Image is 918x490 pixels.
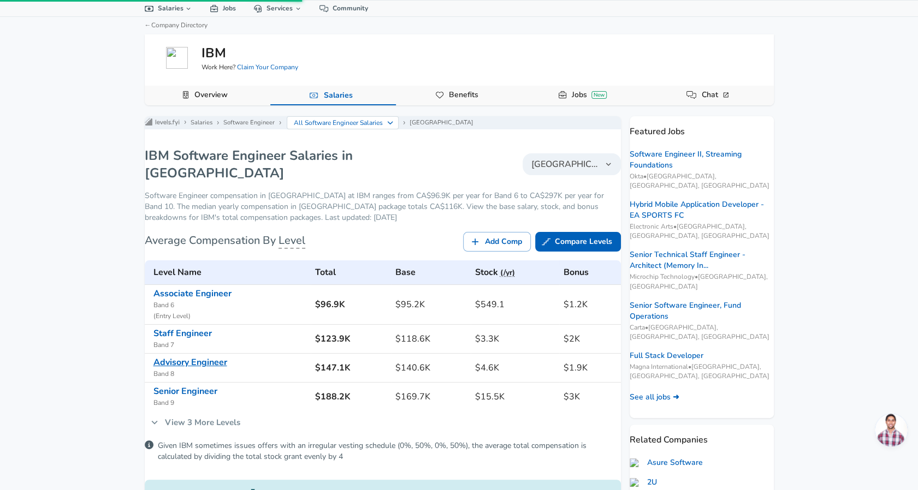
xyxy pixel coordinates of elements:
[630,116,774,138] p: Featured Jobs
[630,350,703,361] a: Full Stack Developer
[153,265,306,280] h6: Level Name
[630,199,774,221] a: Hybrid Mobile Application Developer - EA SPORTS FC
[136,1,202,16] a: Salaries
[630,392,679,403] a: See all jobs ➜
[311,1,377,16] a: Community
[630,300,774,322] a: Senior Software Engineer, Fund Operations
[395,297,466,312] h6: $95.2K
[315,265,387,280] h6: Total
[145,190,621,223] p: Software Engineer compensation in [GEOGRAPHIC_DATA] at IBM ranges from CA$96.9K per year for Band...
[153,369,306,380] span: Band 8
[158,440,621,462] p: Given IBM sometimes issues offers with an irregular vesting schedule (0%, 50%, 0%, 50%), the aver...
[630,249,774,271] a: Senior Technical Staff Engineer - Architect (Memory In...
[166,47,188,69] img: ibm.com
[223,118,275,127] a: Software Engineer
[153,311,306,322] span: ( Entry Level )
[630,458,643,467] img: asuresoftware.com
[319,86,357,105] a: Salaries
[145,260,621,411] table: IBM's Software Engineer levels
[475,265,555,280] h6: Stock
[315,360,387,375] h6: $147.1K
[395,389,466,404] h6: $169.7K
[875,414,908,446] div: Open chat
[145,147,472,182] h1: IBM Software Engineer Salaries in [GEOGRAPHIC_DATA]
[395,360,466,375] h6: $140.6K
[564,265,617,280] h6: Bonus
[153,340,306,351] span: Band 7
[564,389,617,404] h6: $3K
[145,86,774,105] div: Company Data Navigation
[189,86,232,104] a: Overview
[445,86,483,104] a: Benefits
[463,232,531,252] a: Add Comp
[294,118,383,128] p: All Software Engineer Salaries
[395,331,466,346] h6: $118.6K
[564,360,617,375] h6: $1.9K
[630,478,643,487] img: 2u.com
[475,297,555,312] h6: $549.1
[630,362,774,381] span: Magna International • [GEOGRAPHIC_DATA], [GEOGRAPHIC_DATA], [GEOGRAPHIC_DATA]
[523,153,621,175] button: [GEOGRAPHIC_DATA]
[630,222,774,241] span: Electronic Arts • [GEOGRAPHIC_DATA], [GEOGRAPHIC_DATA], [GEOGRAPHIC_DATA]
[202,44,226,62] h5: IBM
[500,266,515,280] button: (/yr)
[410,118,473,127] a: [GEOGRAPHIC_DATA]
[630,477,657,488] a: 2U
[201,1,245,16] a: Jobs
[237,63,298,71] a: Claim Your Company
[145,232,305,249] h6: Average Compensation By
[245,1,311,16] a: Services
[630,425,774,446] p: Related Companies
[153,327,212,339] a: Staff Engineer
[567,86,611,104] a: JobsNew
[191,118,212,127] a: Salaries
[279,233,305,249] span: Level
[630,172,774,190] span: Okta • [GEOGRAPHIC_DATA], [GEOGRAPHIC_DATA], [GEOGRAPHIC_DATA]
[535,232,621,252] a: Compare Levels
[564,297,617,312] h6: $1.2K
[153,288,232,300] a: Associate Engineer
[315,297,387,312] h6: $96.9K
[564,331,617,346] h6: $2K
[630,457,703,468] a: Asure Software
[145,411,246,434] a: View 3 More Levels
[315,331,387,346] h6: $123.9K
[630,272,774,291] span: Microchip Technology • [GEOGRAPHIC_DATA], [GEOGRAPHIC_DATA]
[475,360,555,375] h6: $4.6K
[202,63,298,72] span: Work Here?
[697,86,735,104] a: Chat
[475,331,555,346] h6: $3.3K
[153,398,306,409] span: Band 9
[630,149,774,171] a: Software Engineer II, Streaming Foundations
[153,385,217,397] a: Senior Engineer
[475,389,555,404] h6: $15.5K
[145,21,208,29] a: ←Company Directory
[395,265,466,280] h6: Base
[630,323,774,342] span: Carta • [GEOGRAPHIC_DATA], [GEOGRAPHIC_DATA], [GEOGRAPHIC_DATA]
[591,91,607,99] div: New
[315,389,387,404] h6: $188.2K
[531,158,599,171] span: [GEOGRAPHIC_DATA]
[153,356,227,368] a: Advisory Engineer
[153,300,306,311] span: Band 6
